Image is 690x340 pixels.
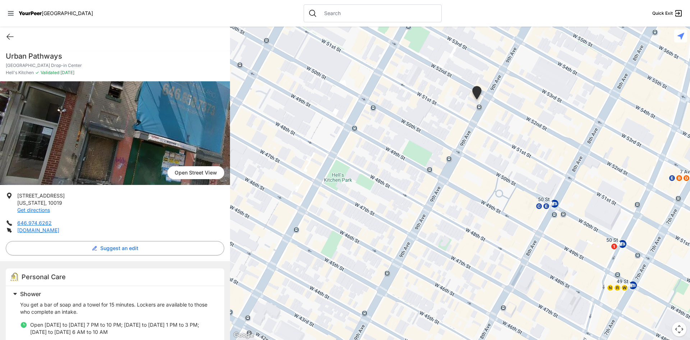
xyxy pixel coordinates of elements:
p: [GEOGRAPHIC_DATA] Drop-in Center [6,63,224,68]
a: [DOMAIN_NAME] [17,227,59,233]
span: Validated [41,70,59,75]
span: 10019 [48,200,62,206]
button: Suggest an edit [6,241,224,255]
input: Search [320,10,437,17]
span: Suggest an edit [100,245,138,252]
a: YourPeer[GEOGRAPHIC_DATA] [19,11,93,15]
span: ✓ [35,70,39,76]
span: [US_STATE] [17,200,45,206]
h1: Urban Pathways [6,51,224,61]
span: [DATE] [59,70,74,75]
div: 9th Avenue Drop-in Center [468,83,486,105]
img: Google [232,331,256,340]
span: [GEOGRAPHIC_DATA] [42,10,93,16]
a: 646.974.6262 [17,220,52,226]
span: Quick Exit [652,10,673,16]
span: Personal Care [22,273,66,281]
span: Open [DATE] to [DATE] 7 PM to 10 PM; [DATE] to [DATE] 1 PM to 3 PM; [DATE] to [DATE] 6 AM to 10 AM [30,322,199,335]
span: , [45,200,47,206]
a: Quick Exit [652,9,683,18]
span: [STREET_ADDRESS] [17,192,65,199]
span: Shower [20,290,41,298]
a: Get directions [17,207,50,213]
p: You get a bar of soap and a towel for 15 minutes. Lockers are available to those who complete an ... [20,301,216,316]
span: YourPeer [19,10,42,16]
a: Open this area in Google Maps (opens a new window) [232,331,256,340]
span: Hell's Kitchen [6,70,34,76]
button: Map camera controls [672,322,686,336]
a: Open Street View [167,166,224,179]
